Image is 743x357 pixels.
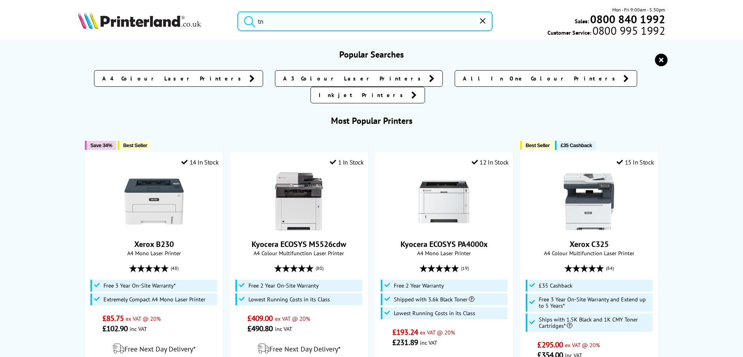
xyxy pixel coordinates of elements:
[455,70,637,87] a: All In One Colour Printers
[124,225,184,233] a: Xerox B230
[559,225,619,233] a: Xerox C325
[171,261,179,276] span: (48)
[124,172,184,231] img: Xerox B230
[520,141,554,150] button: Best Seller
[275,70,443,87] a: A3 Colour Laser Printers
[316,261,324,276] span: (80)
[561,142,592,148] span: £35 Cashback
[570,239,609,249] a: Xerox C325
[102,323,128,334] span: £102.90
[269,225,329,233] a: Kyocera ECOSYS M5526cdw
[89,249,218,257] span: A4 Mono Laser Printer
[310,87,425,103] a: Inkjet Printers
[78,12,201,29] img: Printerland Logo
[559,172,619,231] img: Xerox C325
[379,249,508,257] span: A4 Mono Laser Printer
[102,75,245,82] span: A4 Colour Laser Printers
[547,27,665,36] span: Customer Service:
[275,315,310,322] span: ex VAT @ 20%
[118,141,151,150] button: Best Seller
[319,91,407,99] span: Inkjet Printers
[237,11,493,31] input: Search product or brand
[103,282,176,289] span: Free 3 Year On-Site Warranty*
[123,142,147,148] span: Best Seller
[539,296,651,309] span: Free 3 Year On-Site Warranty and Extend up to 5 Years*
[247,323,273,334] span: £490.80
[248,282,319,289] span: Free 2 Year On-Site Warranty
[394,310,475,316] span: Lowest Running Costs in its Class
[555,141,596,150] button: £35 Cashback
[606,261,614,276] span: (84)
[85,141,116,150] button: Save 34%
[234,249,363,257] span: A4 Colour Multifunction Laser Printer
[612,6,665,13] span: Mon - Fri 9:00am - 5:30pm
[401,239,488,249] a: Kyocera ECOSYS PA4000x
[392,327,418,337] span: £193.24
[275,325,292,333] span: inc VAT
[539,282,572,289] span: £35 Cashback
[269,172,329,231] img: Kyocera ECOSYS M5526cdw
[420,339,437,346] span: inc VAT
[526,142,550,148] span: Best Seller
[590,12,665,26] b: 0800 840 1992
[103,296,205,303] span: Extremely Compact A4 Mono Laser Printer
[461,261,469,276] span: (19)
[539,316,651,329] span: Ships with 1.5K Black and 1K CMY Toner Cartridges*
[525,249,654,257] span: A4 Colour Multifunction Laser Printer
[102,313,124,323] span: £85.75
[575,17,589,25] span: Sales:
[247,313,273,323] span: £409.00
[591,27,665,34] span: 0800 995 1992
[392,337,418,348] span: £231.89
[589,15,665,23] a: 0800 840 1992
[78,49,665,60] h3: Popular Searches
[420,329,455,336] span: ex VAT @ 20%
[90,142,112,148] span: Save 34%
[463,75,619,82] span: All In One Colour Printers
[283,75,425,82] span: A3 Colour Laser Printers
[252,239,346,249] a: Kyocera ECOSYS M5526cdw
[394,296,474,303] span: Shipped with 3.6k Black Toner
[414,172,474,231] img: Kyocera ECOSYS PA4000x
[248,296,330,303] span: Lowest Running Costs in its Class
[78,12,228,31] a: Printerland Logo
[414,225,474,233] a: Kyocera ECOSYS PA4000x
[78,115,665,126] h3: Most Popular Printers
[126,315,161,322] span: ex VAT @ 20%
[617,158,654,166] div: 15 In Stock
[94,70,263,87] a: A4 Colour Laser Printers
[134,239,174,249] a: Xerox B230
[181,158,218,166] div: 14 In Stock
[472,158,509,166] div: 12 In Stock
[130,325,147,333] span: inc VAT
[537,340,563,350] span: £295.00
[330,158,364,166] div: 1 In Stock
[565,341,600,349] span: ex VAT @ 20%
[394,282,444,289] span: Free 2 Year Warranty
